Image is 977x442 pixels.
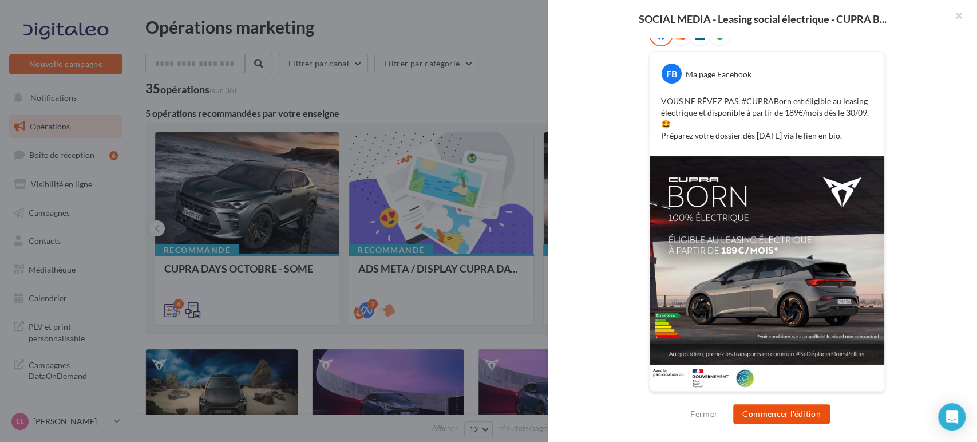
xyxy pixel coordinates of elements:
[686,407,722,421] button: Fermer
[686,69,751,80] div: Ma page Facebook
[662,64,682,84] div: FB
[938,403,966,431] div: Open Intercom Messenger
[649,392,885,407] div: La prévisualisation est non-contractuelle
[661,96,873,141] p: VOUS NE RÊVEZ PAS. #CUPRABorn est éligible au leasing électrique et disponible à partir de 189€/m...
[639,14,887,24] span: SOCIAL MEDIA - Leasing social électrique - CUPRA B...
[733,404,830,424] button: Commencer l'édition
